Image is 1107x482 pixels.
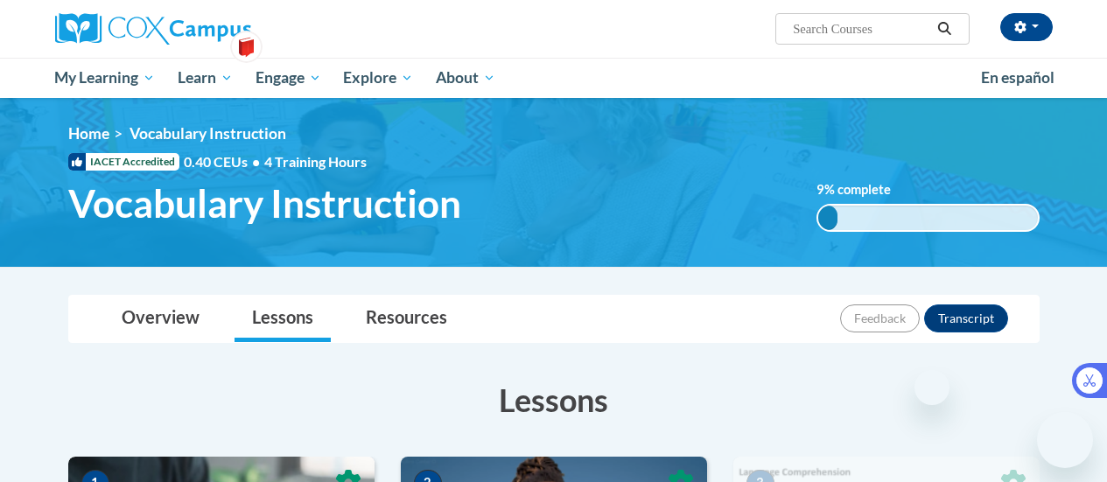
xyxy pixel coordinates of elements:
span: 9 [816,182,824,197]
a: Engage [244,58,333,98]
button: Account Settings [1000,13,1053,41]
button: Search [931,18,957,39]
span: 4 Training Hours [264,153,367,170]
label: % complete [816,180,917,199]
span: Engage [256,67,321,88]
h3: Lessons [68,378,1040,422]
span: 0.40 CEUs [184,152,264,171]
span: Explore [343,67,413,88]
div: Main menu [42,58,1066,98]
span: About [436,67,495,88]
input: Search Courses [791,18,931,39]
iframe: Button to launch messaging window [1037,412,1093,468]
button: Feedback [840,304,920,332]
a: Cox Campus [55,13,370,45]
img: Cox Campus [55,13,251,45]
span: My Learning [54,67,155,88]
a: Explore [332,58,424,98]
span: Vocabulary Instruction [68,180,461,227]
a: Learn [166,58,244,98]
div: 9% [818,206,838,230]
span: Learn [178,67,233,88]
span: IACET Accredited [68,153,179,171]
a: Overview [104,296,217,342]
a: My Learning [44,58,167,98]
iframe: Close message [914,370,949,405]
span: En español [981,68,1054,87]
a: Home [68,124,109,143]
a: Resources [348,296,465,342]
a: En español [970,59,1066,96]
span: • [252,153,260,170]
span: Vocabulary Instruction [130,124,286,143]
a: About [424,58,507,98]
a: Lessons [235,296,331,342]
button: Transcript [924,304,1008,332]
